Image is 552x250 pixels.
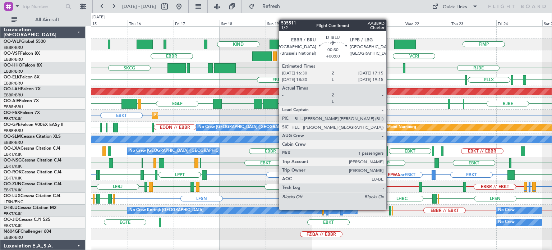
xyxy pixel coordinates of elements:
span: OO-HHO [4,63,22,68]
span: OO-NSG [4,158,22,163]
div: Sun 19 [266,20,312,26]
div: Tue 21 [358,20,404,26]
a: OO-ELKFalcon 8X [4,75,40,79]
div: Thu 23 [450,20,496,26]
a: EBBR/BRU [4,140,23,145]
span: OO-ELK [4,75,20,79]
a: D-IBLUCessna Citation M2 [4,206,56,210]
span: OO-LAH [4,87,21,91]
a: EBBR/BRU [4,69,23,74]
span: OO-ROK [4,170,22,174]
a: EBBR/BRU [4,128,23,133]
button: All Aircraft [8,14,78,26]
div: Thu 16 [128,20,174,26]
a: OO-ROKCessna Citation CJ4 [4,170,61,174]
a: OO-AIEFalcon 7X [4,99,39,103]
a: EBBR/BRU [4,45,23,50]
a: OO-VSFFalcon 8X [4,51,40,56]
a: OO-FSXFalcon 7X [4,111,40,115]
a: OO-LAHFalcon 7X [4,87,41,91]
a: EBKT/KJK [4,164,22,169]
a: OO-SLMCessna Citation XLS [4,135,61,139]
a: EBBR/BRU [4,57,23,62]
span: OO-ZUN [4,182,22,186]
input: Trip Number [22,1,63,12]
a: OO-GPEFalcon 900EX EASy II [4,123,63,127]
a: EBBR/BRU [4,81,23,86]
a: OO-WLPGlobal 5500 [4,40,46,44]
div: Fri 17 [174,20,220,26]
a: EBKT/KJK [4,152,22,157]
span: OO-LXA [4,146,20,151]
a: EBKT/KJK [4,187,22,193]
span: N604GF [4,229,20,234]
span: Refresh [256,4,286,9]
a: EBKT/KJK [4,116,22,122]
div: [DATE] [92,14,105,21]
a: OO-LXACessna Citation CJ4 [4,146,60,151]
a: EBKT/KJK [4,176,22,181]
div: Fri 24 [496,20,542,26]
div: No Crew [498,205,515,216]
div: Wed 22 [404,20,450,26]
div: No Crew Kortrijk-[GEOGRAPHIC_DATA] [129,205,203,216]
a: OO-ZUNCessna Citation CJ4 [4,182,61,186]
a: EBKT/KJK [4,223,22,228]
a: N604GFChallenger 604 [4,229,51,234]
div: Quick Links [443,4,467,11]
span: OO-SLM [4,135,21,139]
a: OO-NSGCessna Citation CJ4 [4,158,61,163]
div: Planned Maint Nurnberg [371,122,416,133]
span: OO-VSF [4,51,20,56]
button: Quick Links [428,1,482,12]
span: All Aircraft [19,17,76,22]
span: OO-GPE [4,123,20,127]
a: EBBR/BRU [4,92,23,98]
a: OO-JIDCessna CJ1 525 [4,218,50,222]
span: OO-LUX [4,194,20,198]
span: D-IBLU [4,206,18,210]
div: No Crew [498,217,515,228]
div: No Crew [GEOGRAPHIC_DATA] ([GEOGRAPHIC_DATA] National) [129,146,250,156]
div: No Crew [GEOGRAPHIC_DATA] ([GEOGRAPHIC_DATA] National) [198,122,319,133]
button: Refresh [245,1,289,12]
span: [DATE] - [DATE] [122,3,156,10]
a: EBKT/KJK [4,211,22,217]
span: OO-AIE [4,99,19,103]
div: Wed 15 [82,20,128,26]
a: OO-LUXCessna Citation CJ4 [4,194,60,198]
span: OO-FSX [4,111,20,115]
a: EBBR/BRU [4,235,23,240]
div: Mon 20 [312,20,358,26]
a: EBBR/BRU [4,104,23,110]
div: Planned Maint Kortrijk-[GEOGRAPHIC_DATA] [154,110,238,121]
span: OO-WLP [4,40,21,44]
div: Sat 18 [220,20,266,26]
span: OO-JID [4,218,19,222]
a: LFSN/ENC [4,199,23,205]
a: OO-HHOFalcon 8X [4,63,42,68]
